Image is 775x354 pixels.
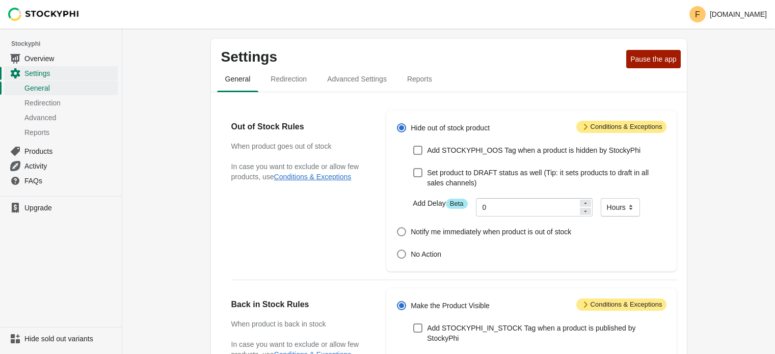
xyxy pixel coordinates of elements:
[685,4,771,24] button: Avatar with initials F[DOMAIN_NAME]
[399,70,440,88] span: Reports
[24,53,116,64] span: Overview
[8,8,79,21] img: Stockyphi
[411,227,571,237] span: Notify me immediately when product is out of stock
[576,121,666,133] span: Conditions & Exceptions
[427,168,666,188] span: Set product to DRAFT status as well (Tip: it sets products to draft in all sales channels)
[24,146,116,156] span: Products
[24,68,116,78] span: Settings
[4,66,118,80] a: Settings
[24,161,116,171] span: Activity
[413,198,467,209] label: Add Delay
[411,301,490,311] span: Make the Product Visible
[24,83,116,93] span: General
[24,127,116,138] span: Reports
[427,145,640,155] span: Add STOCKYPHI_OOS Tag when a product is hidden by StockyPhi
[215,66,261,92] button: general
[4,201,118,215] a: Upgrade
[397,66,442,92] button: reports
[710,10,767,18] p: [DOMAIN_NAME]
[231,298,366,311] h2: Back in Stock Rules
[446,199,468,209] span: Beta
[4,80,118,95] a: General
[4,51,118,66] a: Overview
[221,49,623,65] p: Settings
[260,66,317,92] button: redirection
[427,323,666,343] span: Add STOCKYPHI_IN_STOCK Tag when a product is published by StockyPhi
[411,249,441,259] span: No Action
[689,6,706,22] span: Avatar with initials F
[576,298,666,311] span: Conditions & Exceptions
[695,10,700,19] text: F
[11,39,122,49] span: Stockyphi
[319,70,395,88] span: Advanced Settings
[231,319,366,329] h3: When product is back in stock
[24,176,116,186] span: FAQs
[4,144,118,158] a: Products
[317,66,397,92] button: Advanced settings
[411,123,490,133] span: Hide out of stock product
[231,141,366,151] h3: When product goes out of stock
[4,173,118,188] a: FAQs
[24,203,116,213] span: Upgrade
[626,50,680,68] button: Pause the app
[4,158,118,173] a: Activity
[4,125,118,140] a: Reports
[24,98,116,108] span: Redirection
[231,121,366,133] h2: Out of Stock Rules
[24,334,116,344] span: Hide sold out variants
[24,113,116,123] span: Advanced
[4,110,118,125] a: Advanced
[4,95,118,110] a: Redirection
[274,173,352,181] button: Conditions & Exceptions
[262,70,315,88] span: Redirection
[630,55,676,63] span: Pause the app
[4,332,118,346] a: Hide sold out variants
[217,70,259,88] span: General
[231,161,366,182] p: In case you want to exclude or allow few products, use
